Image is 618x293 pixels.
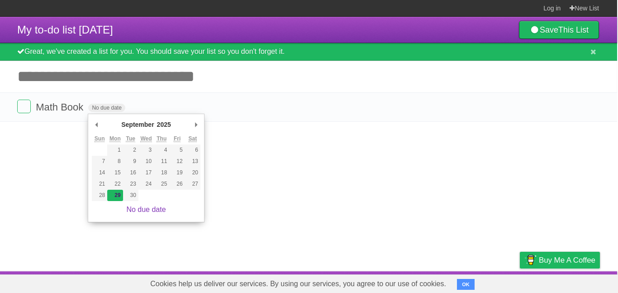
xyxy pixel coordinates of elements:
[539,252,595,268] span: Buy me a coffee
[36,101,86,113] span: Math Book
[141,275,455,293] span: Cookies help us deliver our services. By using our services, you agree to our use of cookies.
[157,135,166,142] abbr: Thursday
[428,274,465,291] a: Developers
[154,144,169,156] button: 4
[92,156,107,167] button: 7
[107,167,123,178] button: 15
[92,190,107,201] button: 28
[88,104,125,112] span: No due date
[189,135,197,142] abbr: Saturday
[185,167,200,178] button: 20
[185,156,200,167] button: 13
[138,156,154,167] button: 10
[107,178,123,190] button: 22
[169,178,185,190] button: 26
[138,144,154,156] button: 3
[154,156,169,167] button: 11
[107,156,123,167] button: 8
[169,156,185,167] button: 12
[185,178,200,190] button: 27
[140,135,152,142] abbr: Wednesday
[109,135,121,142] abbr: Monday
[476,274,496,291] a: Terms
[399,274,418,291] a: About
[524,252,537,268] img: Buy me a coffee
[542,274,599,291] a: Suggest a feature
[138,167,154,178] button: 17
[154,178,169,190] button: 25
[154,167,169,178] button: 18
[520,252,600,269] a: Buy me a coffee
[92,178,107,190] button: 21
[123,190,138,201] button: 30
[107,144,123,156] button: 1
[92,167,107,178] button: 14
[558,25,589,34] b: This List
[169,144,185,156] button: 5
[457,279,475,290] button: OK
[123,156,138,167] button: 9
[126,206,166,213] a: No due date
[123,178,138,190] button: 23
[519,21,599,39] a: SaveThis List
[185,144,200,156] button: 6
[123,144,138,156] button: 2
[92,118,101,131] button: Previous Month
[169,167,185,178] button: 19
[191,118,200,131] button: Next Month
[507,274,531,291] a: Privacy
[126,135,135,142] abbr: Tuesday
[120,118,155,131] div: September
[138,178,154,190] button: 24
[123,167,138,178] button: 16
[95,135,105,142] abbr: Sunday
[107,190,123,201] button: 29
[156,118,172,131] div: 2025
[17,24,113,36] span: My to-do list [DATE]
[174,135,181,142] abbr: Friday
[17,100,31,113] label: Done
